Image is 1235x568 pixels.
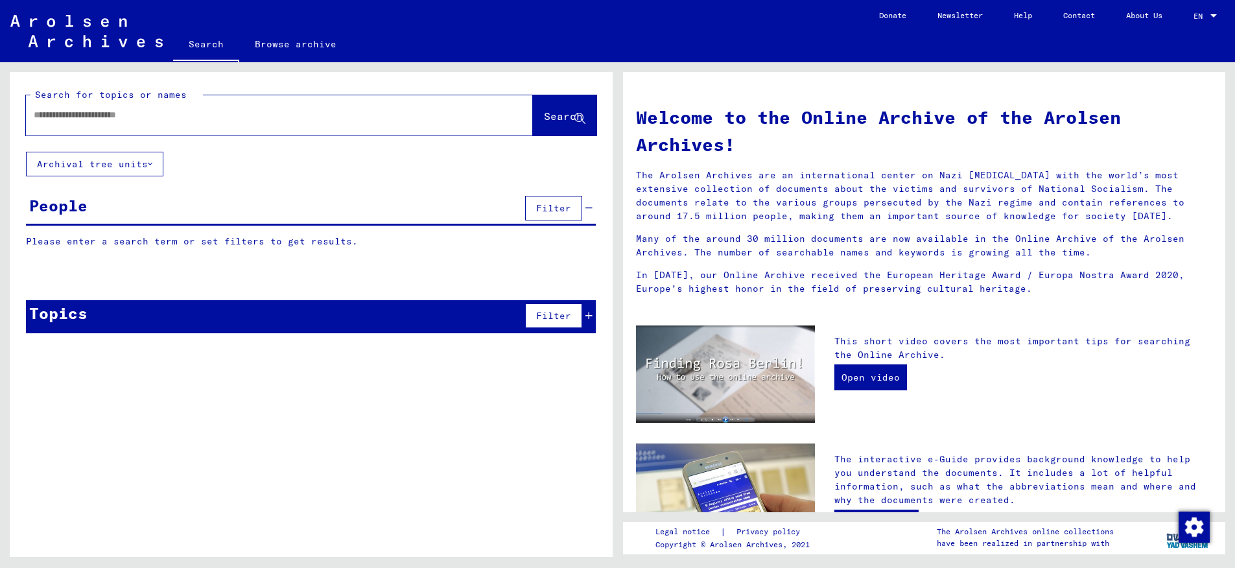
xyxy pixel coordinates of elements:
div: Topics [29,302,88,325]
span: Filter [536,202,571,214]
button: Archival tree units [26,152,163,176]
img: Arolsen_neg.svg [10,15,163,47]
img: video.jpg [636,325,815,423]
div: | [655,525,816,539]
a: Browse archive [239,29,352,60]
a: Open e-Guide [834,510,919,536]
img: eguide.jpg [636,444,815,563]
p: Please enter a search term or set filters to get results. [26,235,596,248]
p: The Arolsen Archives online collections [937,526,1114,538]
img: Change consent [1179,512,1210,543]
button: Search [533,95,596,136]
span: Search [544,110,583,123]
a: Legal notice [655,525,720,539]
a: Privacy policy [726,525,816,539]
span: EN [1194,12,1208,21]
button: Filter [525,303,582,328]
p: Many of the around 30 million documents are now available in the Online Archive of the Arolsen Ar... [636,232,1213,259]
p: The interactive e-Guide provides background knowledge to help you understand the documents. It in... [834,453,1212,507]
p: In [DATE], our Online Archive received the European Heritage Award / Europa Nostra Award 2020, Eu... [636,268,1213,296]
div: People [29,194,88,217]
p: Copyright © Arolsen Archives, 2021 [655,539,816,550]
button: Filter [525,196,582,220]
a: Open video [834,364,907,390]
p: have been realized in partnership with [937,538,1114,549]
mat-label: Search for topics or names [35,89,187,101]
p: This short video covers the most important tips for searching the Online Archive. [834,335,1212,362]
p: The Arolsen Archives are an international center on Nazi [MEDICAL_DATA] with the world’s most ext... [636,169,1213,223]
a: Search [173,29,239,62]
span: Filter [536,310,571,322]
img: yv_logo.png [1164,521,1212,554]
h1: Welcome to the Online Archive of the Arolsen Archives! [636,104,1213,158]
